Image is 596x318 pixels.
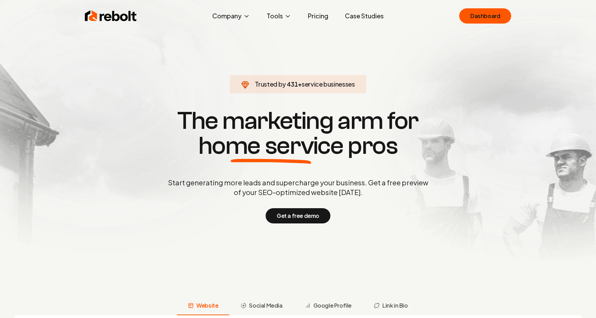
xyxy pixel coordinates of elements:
[298,80,302,88] span: +
[313,301,352,310] span: Google Profile
[207,9,256,23] button: Company
[302,9,334,23] a: Pricing
[132,108,464,158] h1: The marketing arm for pros
[261,9,297,23] button: Tools
[198,133,344,158] span: home service
[287,79,298,89] span: 431
[167,178,430,197] p: Start generating more leads and supercharge your business. Get a free preview of your SEO-optimiz...
[294,297,363,315] button: Google Profile
[229,297,293,315] button: Social Media
[459,8,511,24] a: Dashboard
[363,297,419,315] button: Link in Bio
[85,9,137,23] img: Rebolt Logo
[266,208,330,223] button: Get a free demo
[249,301,282,310] span: Social Media
[177,297,229,315] button: Website
[339,9,389,23] a: Case Studies
[255,80,286,88] span: Trusted by
[196,301,218,310] span: Website
[302,80,355,88] span: service businesses
[382,301,408,310] span: Link in Bio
